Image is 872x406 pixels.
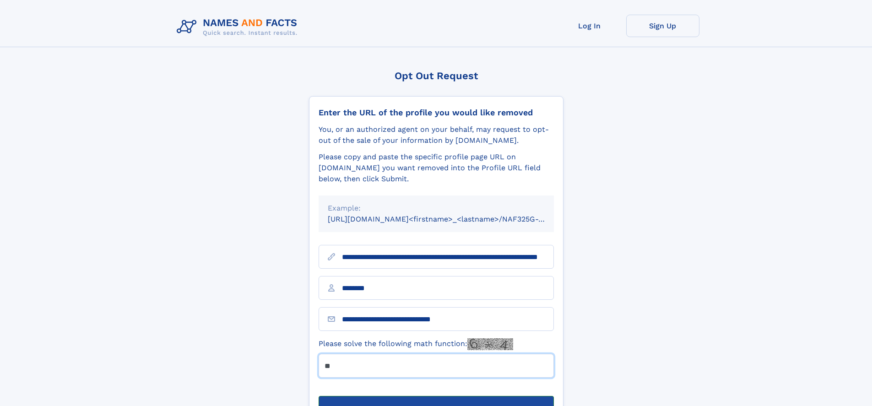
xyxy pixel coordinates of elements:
[328,215,571,223] small: [URL][DOMAIN_NAME]<firstname>_<lastname>/NAF325G-xxxxxxxx
[319,338,513,350] label: Please solve the following math function:
[319,124,554,146] div: You, or an authorized agent on your behalf, may request to opt-out of the sale of your informatio...
[173,15,305,39] img: Logo Names and Facts
[309,70,563,81] div: Opt Out Request
[328,203,545,214] div: Example:
[319,152,554,184] div: Please copy and paste the specific profile page URL on [DOMAIN_NAME] you want removed into the Pr...
[319,108,554,118] div: Enter the URL of the profile you would like removed
[553,15,626,37] a: Log In
[626,15,699,37] a: Sign Up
